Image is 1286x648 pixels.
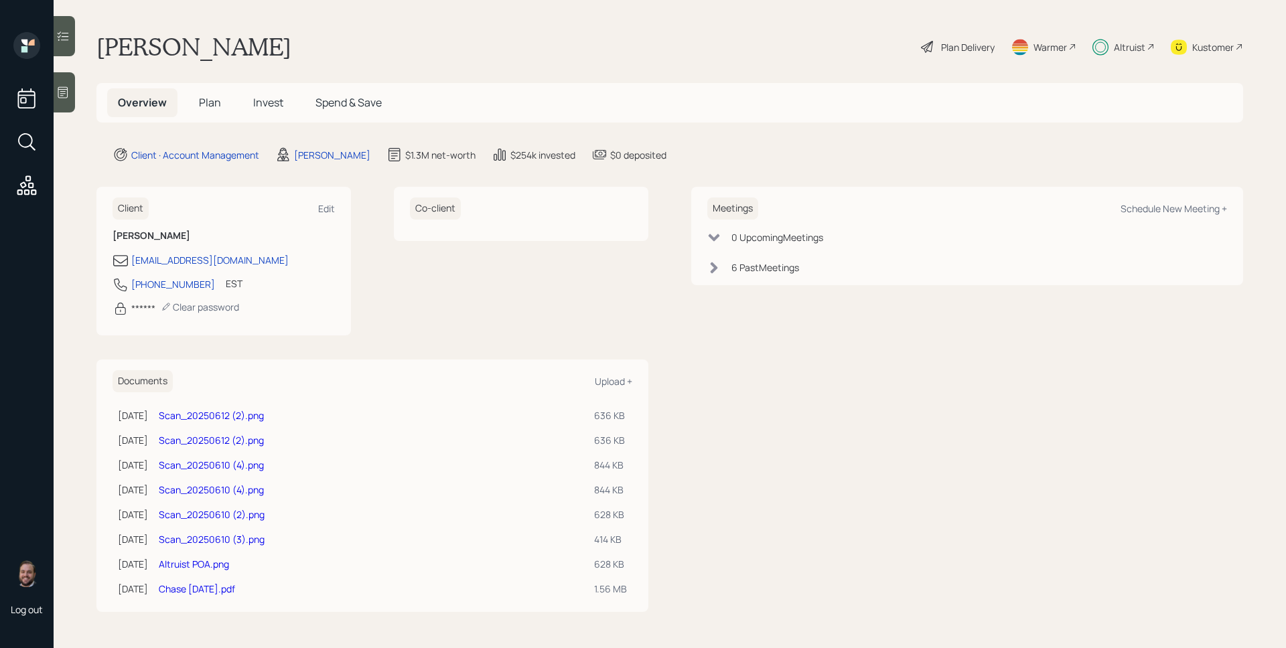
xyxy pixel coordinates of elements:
[731,260,799,274] div: 6 Past Meeting s
[594,507,627,521] div: 628 KB
[610,148,666,162] div: $0 deposited
[318,202,335,215] div: Edit
[595,375,632,388] div: Upload +
[159,508,265,521] a: Scan_20250610 (2).png
[159,582,235,595] a: Chase [DATE].pdf
[253,95,283,110] span: Invest
[118,582,148,596] div: [DATE]
[405,148,476,162] div: $1.3M net-worth
[226,276,242,291] div: EST
[294,148,370,162] div: [PERSON_NAME]
[13,560,40,587] img: james-distasi-headshot.png
[161,301,239,313] div: Clear password
[118,95,167,110] span: Overview
[159,558,229,570] a: Altruist POA.png
[941,40,995,54] div: Plan Delivery
[118,408,148,422] div: [DATE]
[1114,40,1145,54] div: Altruist
[731,230,823,244] div: 0 Upcoming Meeting s
[510,148,575,162] div: $254k invested
[131,148,259,162] div: Client · Account Management
[1033,40,1067,54] div: Warmer
[1192,40,1234,54] div: Kustomer
[707,197,758,220] h6: Meetings
[118,483,148,497] div: [DATE]
[594,582,627,596] div: 1.56 MB
[118,458,148,472] div: [DATE]
[159,409,264,422] a: Scan_20250612 (2).png
[131,277,215,291] div: [PHONE_NUMBER]
[159,434,264,447] a: Scan_20250612 (2).png
[118,557,148,571] div: [DATE]
[410,197,461,220] h6: Co-client
[11,603,43,616] div: Log out
[1121,202,1227,215] div: Schedule New Meeting +
[113,370,173,392] h6: Documents
[594,532,627,546] div: 414 KB
[594,408,627,422] div: 636 KB
[315,95,382,110] span: Spend & Save
[594,458,627,472] div: 844 KB
[159,533,265,546] a: Scan_20250610 (3).png
[594,557,627,571] div: 628 KB
[113,197,149,220] h6: Client
[131,253,289,267] div: [EMAIL_ADDRESS][DOMAIN_NAME]
[118,507,148,521] div: [DATE]
[594,483,627,497] div: 844 KB
[159,483,264,496] a: Scan_20250610 (4).png
[199,95,221,110] span: Plan
[594,433,627,447] div: 636 KB
[159,459,264,471] a: Scan_20250610 (4).png
[113,230,335,242] h6: [PERSON_NAME]
[118,532,148,546] div: [DATE]
[118,433,148,447] div: [DATE]
[96,32,291,62] h1: [PERSON_NAME]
